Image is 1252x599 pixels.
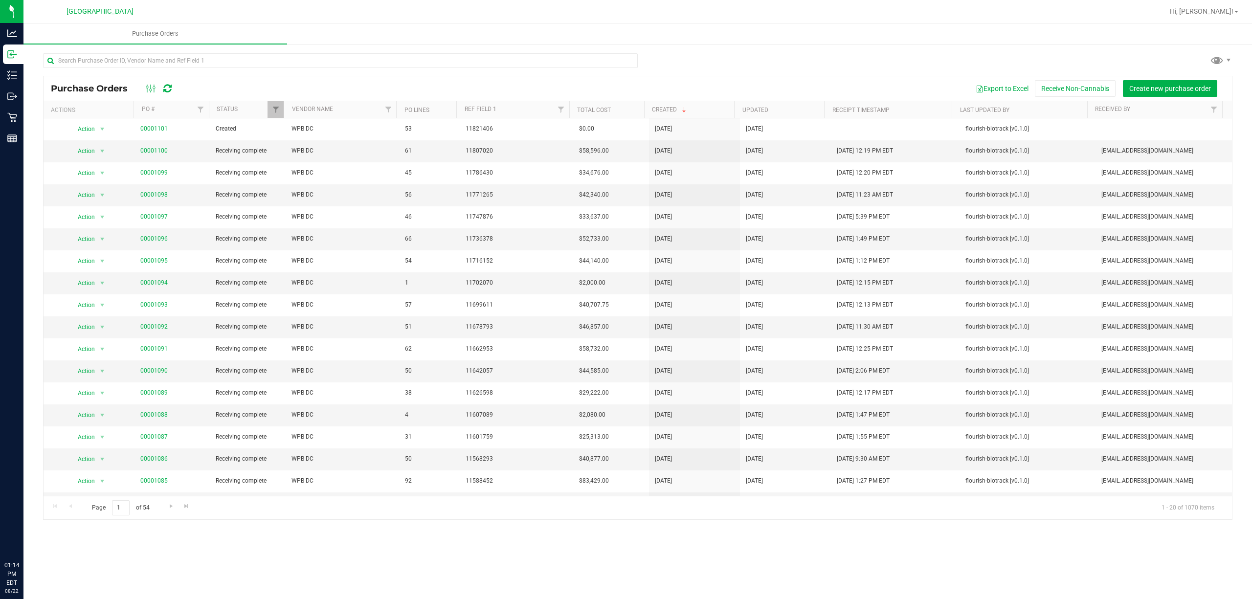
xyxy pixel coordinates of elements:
span: [DATE] [655,344,672,354]
span: $58,732.00 [579,344,609,354]
span: WPB DC [291,410,393,420]
span: select [96,342,109,356]
a: Status [217,106,238,112]
span: Page of 54 [84,500,157,515]
span: select [96,364,109,378]
span: [EMAIL_ADDRESS][DOMAIN_NAME] [1101,344,1226,354]
span: Action [69,386,96,400]
inline-svg: Inventory [7,70,17,80]
span: [DATE] [655,278,672,288]
span: WPB DC [291,388,393,398]
span: Action [69,298,96,312]
span: [EMAIL_ADDRESS][DOMAIN_NAME] [1101,300,1226,310]
span: WPB DC [291,454,393,464]
span: select [96,232,109,246]
span: [DATE] [746,322,763,332]
span: Action [69,232,96,246]
span: [DATE] [746,146,763,155]
a: 00001096 [140,235,168,242]
span: Action [69,188,96,202]
a: 00001095 [140,257,168,264]
button: Receive Non-Cannabis [1035,80,1116,97]
span: flourish-biotrack [v0.1.0] [965,212,1090,222]
span: 45 [405,168,454,177]
span: [GEOGRAPHIC_DATA] [67,7,134,16]
a: Updated [742,107,768,113]
a: Filter [1206,101,1222,118]
span: [DATE] 9:30 AM EDT [837,454,890,464]
a: Purchase Orders [23,23,287,44]
span: flourish-biotrack [v0.1.0] [965,388,1090,398]
span: $2,080.00 [579,410,605,420]
span: Action [69,166,96,180]
input: 1 [112,500,130,515]
span: [DATE] [655,388,672,398]
span: Receiving complete [216,190,280,200]
a: PO # [142,106,155,112]
span: $52,733.00 [579,234,609,244]
span: [DATE] [746,168,763,177]
span: [DATE] 11:30 AM EDT [837,322,893,332]
span: WPB DC [291,146,393,155]
span: flourish-biotrack [v0.1.0] [965,146,1090,155]
span: WPB DC [291,300,393,310]
span: [DATE] 12:19 PM EDT [837,146,893,155]
span: 11702070 [466,278,567,288]
span: [DATE] [746,410,763,420]
a: 00001092 [140,323,168,330]
span: 92 [405,476,454,486]
span: select [96,122,109,136]
button: Export to Excel [969,80,1035,97]
a: Created [652,106,688,113]
span: Receiving complete [216,256,280,266]
span: 1 [405,278,454,288]
span: flourish-biotrack [v0.1.0] [965,234,1090,244]
span: [EMAIL_ADDRESS][DOMAIN_NAME] [1101,168,1226,177]
span: flourish-biotrack [v0.1.0] [965,190,1090,200]
span: flourish-biotrack [v0.1.0] [965,432,1090,442]
span: $29,222.00 [579,388,609,398]
span: 11601759 [466,432,567,442]
span: [DATE] 12:17 PM EDT [837,388,893,398]
span: [DATE] 12:13 PM EDT [837,300,893,310]
a: Filter [268,101,284,118]
span: [EMAIL_ADDRESS][DOMAIN_NAME] [1101,454,1226,464]
span: 56 [405,190,454,200]
span: [DATE] [655,366,672,376]
span: flourish-biotrack [v0.1.0] [965,124,1090,133]
span: 1 - 20 of 1070 items [1154,500,1222,515]
span: WPB DC [291,168,393,177]
span: [DATE] [655,190,672,200]
span: 57 [405,300,454,310]
a: Go to the next page [164,500,178,513]
span: $0.00 [579,124,594,133]
a: 00001091 [140,345,168,352]
span: 53 [405,124,454,133]
span: select [96,474,109,488]
span: 11699611 [466,300,567,310]
span: Action [69,122,96,136]
inline-svg: Inbound [7,49,17,59]
span: flourish-biotrack [v0.1.0] [965,322,1090,332]
span: [DATE] [655,410,672,420]
span: [DATE] 1:49 PM EDT [837,234,890,244]
span: [EMAIL_ADDRESS][DOMAIN_NAME] [1101,256,1226,266]
span: [DATE] [655,124,672,133]
span: [DATE] 12:15 PM EDT [837,278,893,288]
span: WPB DC [291,124,393,133]
p: 01:14 PM EDT [4,561,19,587]
span: [EMAIL_ADDRESS][DOMAIN_NAME] [1101,476,1226,486]
span: Action [69,342,96,356]
span: [DATE] 11:23 AM EDT [837,190,893,200]
span: flourish-biotrack [v0.1.0] [965,410,1090,420]
span: select [96,276,109,290]
span: flourish-biotrack [v0.1.0] [965,366,1090,376]
span: Receiving complete [216,344,280,354]
span: $34,676.00 [579,168,609,177]
span: $40,877.00 [579,454,609,464]
span: [EMAIL_ADDRESS][DOMAIN_NAME] [1101,322,1226,332]
span: WPB DC [291,190,393,200]
iframe: Resource center [10,521,39,550]
span: Receiving complete [216,476,280,486]
span: [DATE] [746,300,763,310]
